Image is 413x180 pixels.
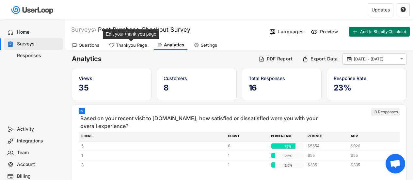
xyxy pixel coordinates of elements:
div: AOV [351,134,390,139]
div: 1 [228,162,267,168]
div: Questions [79,42,99,48]
text:  [347,56,352,62]
div: Preview [320,29,340,35]
h5: 23% [334,83,400,93]
font: Post Purchase Checkout Survey [98,26,190,33]
div: 8 Responses [374,109,398,115]
img: userloop-logo-01.svg [10,3,56,17]
div: SCORE [81,134,224,139]
div: Responses [17,53,60,59]
div: Team [17,150,60,156]
div: Updates [372,8,390,12]
div: 5 [81,143,224,149]
img: Number Score [80,109,84,113]
div: $335 [351,162,390,168]
button:  [399,56,405,62]
div: $5554 [308,143,347,149]
div: 12.5% [273,153,303,159]
text:  [401,7,406,12]
div: Integrations [17,138,60,144]
div: COUNT [228,134,267,139]
div: 1 [81,153,224,158]
div: Response Rate [334,75,400,82]
div: Billing [17,173,60,179]
div: Account [17,161,60,168]
div: $335 [308,162,347,168]
div: Surveys [17,41,60,47]
button:  [346,56,352,62]
div: Based on your recent visit to [DOMAIN_NAME], how satisfied or dissatisfied were you with your ove... [80,114,328,130]
div: Total Responses [249,75,315,82]
div: Settings [201,42,217,48]
div: Export Data [310,56,338,62]
div: 3 [81,162,224,168]
div: $926 [351,143,390,149]
div: 6 [228,143,267,149]
button:  [400,7,406,13]
h6: Analytics [72,55,254,63]
h5: 16 [249,83,315,93]
div: Surveys [71,26,96,33]
div: Languages [278,29,304,35]
div: 12.5% [273,162,303,168]
text:  [400,56,403,62]
button: Add to Shopify Checkout [349,27,410,37]
div: Home [17,29,60,35]
span: Add to Shopify Checkout [360,30,406,34]
div: $55 [351,153,390,158]
div: Customers [164,75,230,82]
h5: 8 [164,83,230,93]
input: Select Date Range [354,56,397,62]
h5: 35 [79,83,145,93]
div: PERCENTAGE [271,134,304,139]
img: Language%20Icon.svg [269,28,276,35]
div: Activity [17,126,60,132]
div: 75% [273,143,303,149]
div: PDF Report [267,56,293,62]
div: REVENUE [308,134,347,139]
a: Open chat [386,154,405,173]
div: Views [79,75,145,82]
div: 1 [228,153,267,158]
div: $55 [308,153,347,158]
div: Analytics [164,42,184,48]
div: Thankyou Page [116,42,147,48]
